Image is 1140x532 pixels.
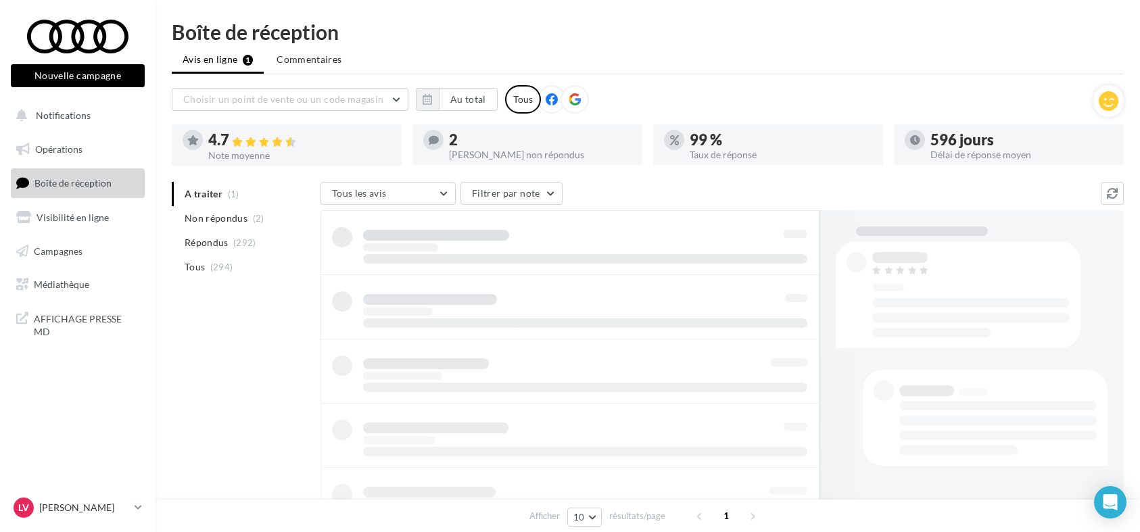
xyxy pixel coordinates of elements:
div: [PERSON_NAME] non répondus [449,150,632,160]
a: Campagnes [8,237,147,266]
a: Boîte de réception [8,168,147,197]
span: Médiathèque [34,279,89,290]
div: Open Intercom Messenger [1094,486,1126,518]
span: Répondus [185,236,229,249]
span: (294) [210,262,233,272]
span: Notifications [36,110,91,121]
button: Nouvelle campagne [11,64,145,87]
button: Au total [416,88,498,111]
div: Délai de réponse moyen [930,150,1113,160]
span: 10 [573,512,585,523]
div: 2 [449,132,632,147]
a: Opérations [8,135,147,164]
span: Commentaires [277,53,341,65]
span: résultats/page [609,510,665,523]
div: 4.7 [208,132,391,148]
button: Au total [439,88,498,111]
button: Notifications [8,101,142,130]
span: Visibilité en ligne [37,212,109,223]
a: Visibilité en ligne [8,203,147,232]
a: LV [PERSON_NAME] [11,495,145,521]
span: Afficher [529,510,560,523]
span: Campagnes [34,245,82,256]
button: Filtrer par note [460,182,563,205]
a: Médiathèque [8,270,147,299]
div: Tous [505,85,541,114]
span: Tous les avis [332,187,387,199]
span: AFFICHAGE PRESSE MD [34,310,139,339]
span: Opérations [35,143,82,155]
span: (2) [253,213,264,224]
span: (292) [233,237,256,248]
div: Boîte de réception [172,22,1124,42]
span: 1 [715,505,737,527]
div: 99 % [690,132,872,147]
div: Taux de réponse [690,150,872,160]
button: Choisir un point de vente ou un code magasin [172,88,408,111]
button: 10 [567,508,602,527]
div: Note moyenne [208,151,391,160]
button: Tous les avis [320,182,456,205]
span: Non répondus [185,212,247,225]
p: [PERSON_NAME] [39,501,129,514]
div: 596 jours [930,132,1113,147]
span: Boîte de réception [34,177,112,189]
span: Tous [185,260,205,274]
a: AFFICHAGE PRESSE MD [8,304,147,344]
span: LV [18,501,29,514]
span: Choisir un point de vente ou un code magasin [183,93,383,105]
